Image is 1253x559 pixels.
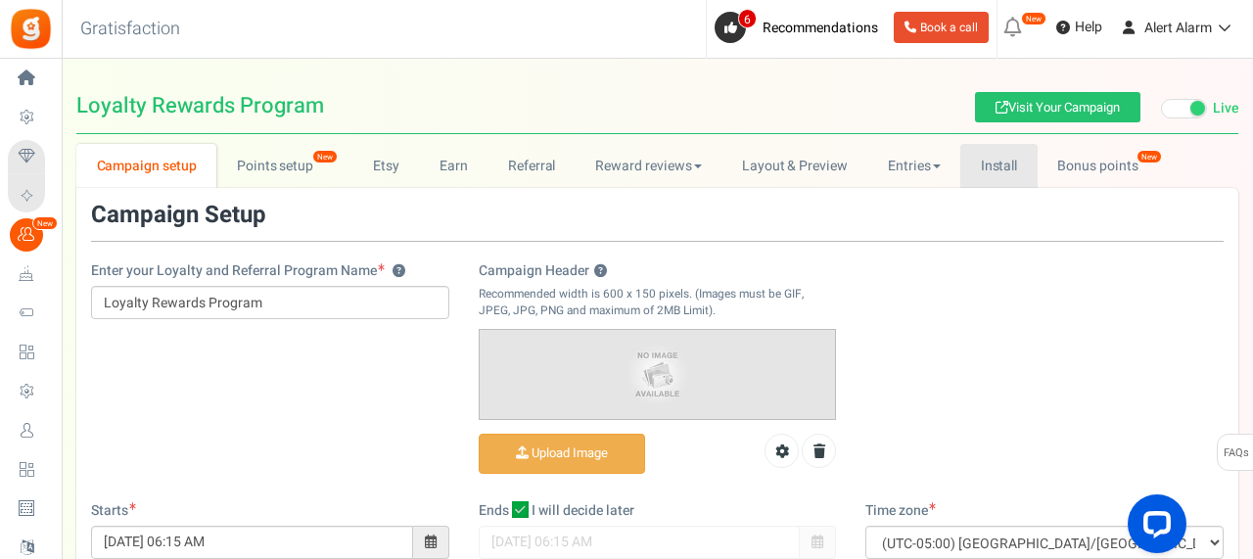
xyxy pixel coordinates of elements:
a: Etsy [353,144,420,188]
span: Live [1213,99,1238,118]
a: 6 Recommendations [715,12,886,43]
a: Entries [867,144,960,188]
span: Loyalty Rewards Program [76,95,324,116]
span: I will decide later [532,501,634,521]
a: New [8,218,53,252]
a: Install [960,144,1038,188]
a: Visit Your Campaign [975,92,1140,122]
label: Ends [479,501,509,521]
label: Campaign Header [479,261,607,281]
a: Book a call [894,12,989,43]
a: Reward reviews [576,144,721,188]
a: Help [1048,12,1110,43]
button: Enter your Loyalty and Referral Program Name [393,265,405,278]
button: Campaign Header [594,265,607,278]
span: Recommendations [763,18,878,38]
a: Bonus points [1038,144,1178,188]
h3: Campaign Setup [91,203,266,228]
label: Starts [91,501,136,521]
em: New [32,216,58,230]
p: Recommended width is 600 x 150 pixels. (Images must be GIF, JPEG, JPG, PNG and maximum of 2MB Lim... [479,286,837,319]
h3: Gratisfaction [59,10,202,49]
img: Gratisfaction [9,7,53,51]
span: 6 [738,9,757,28]
span: Alert Alarm [1144,18,1212,38]
a: Points setup [216,144,352,188]
a: Earn [420,144,488,188]
a: Campaign setup [76,144,216,188]
a: Referral [487,144,576,188]
span: New [312,150,338,163]
label: Time zone [865,501,936,521]
em: New [1021,12,1046,25]
em: New [1137,150,1162,163]
span: FAQs [1223,435,1249,472]
span: Help [1070,18,1102,37]
label: Enter your Loyalty and Referral Program Name [91,261,405,281]
a: Layout & Preview [721,144,867,188]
